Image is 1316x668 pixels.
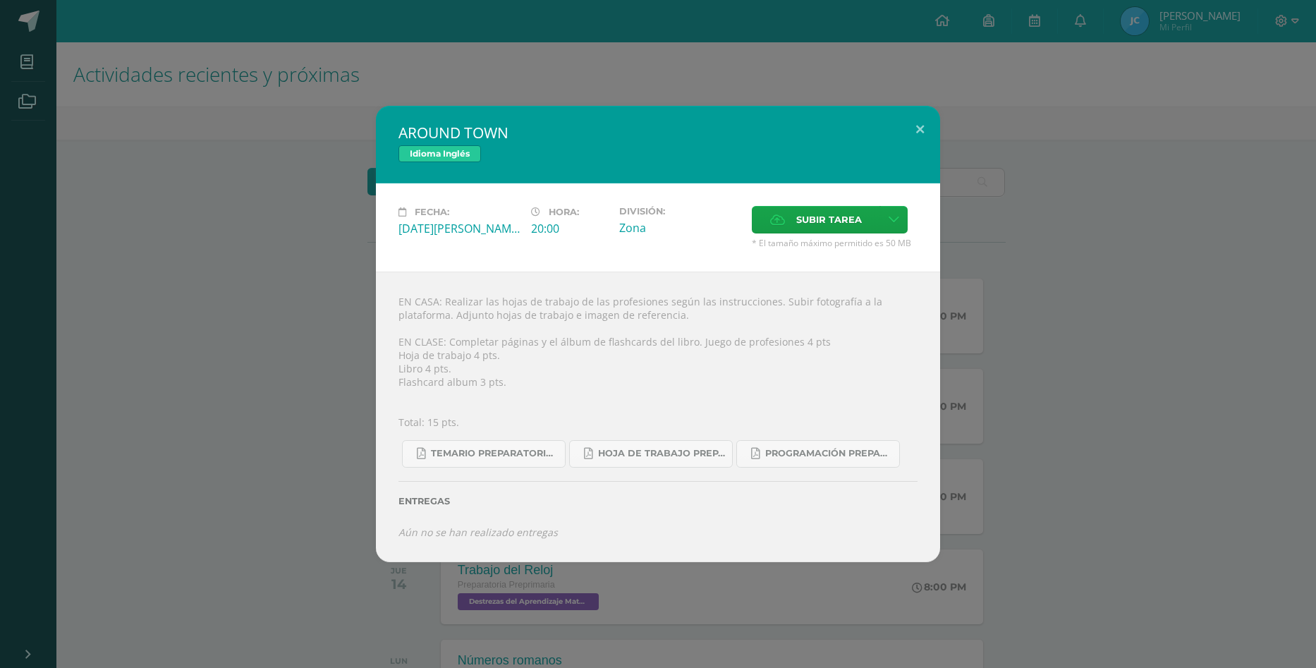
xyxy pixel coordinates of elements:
i: Aún no se han realizado entregas [398,526,558,539]
span: Programación Preparatoria Inglés B.pdf [765,448,892,459]
h2: AROUND TOWN [398,123,918,142]
span: Subir tarea [796,207,862,233]
span: Hora: [549,207,579,217]
div: EN CASA: Realizar las hojas de trabajo de las profesiones según las instrucciones. Subir fotograf... [376,272,940,562]
label: División: [619,206,741,217]
div: [DATE][PERSON_NAME] [398,221,520,236]
a: Hoja de trabajo PREPARATORIA1.pdf [569,440,733,468]
button: Close (Esc) [900,106,940,154]
span: Temario preparatoria 4-2025.pdf [431,448,558,459]
label: Entregas [398,496,918,506]
a: Temario preparatoria 4-2025.pdf [402,440,566,468]
div: 20:00 [531,221,608,236]
span: * El tamaño máximo permitido es 50 MB [752,237,918,249]
span: Idioma Inglés [398,145,481,162]
span: Hoja de trabajo PREPARATORIA1.pdf [598,448,725,459]
span: Fecha: [415,207,449,217]
div: Zona [619,220,741,236]
a: Programación Preparatoria Inglés B.pdf [736,440,900,468]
